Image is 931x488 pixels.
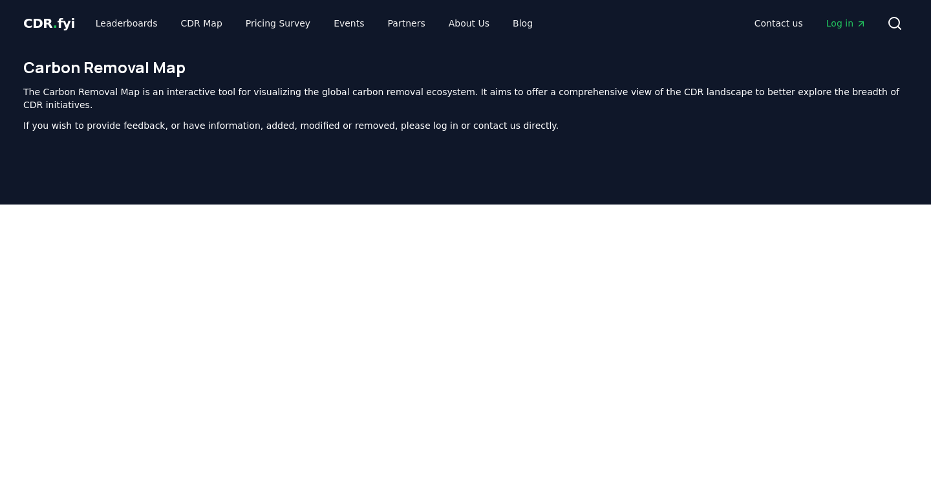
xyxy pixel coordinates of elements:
h1: Carbon Removal Map [23,57,908,78]
a: Blog [502,12,543,35]
a: About Us [438,12,500,35]
p: The Carbon Removal Map is an interactive tool for visualizing the global carbon removal ecosystem... [23,85,908,111]
a: CDR.fyi [23,14,75,32]
a: Leaderboards [85,12,168,35]
a: Partners [378,12,436,35]
a: Contact us [744,12,813,35]
span: CDR fyi [23,16,75,31]
nav: Main [744,12,877,35]
a: Events [323,12,374,35]
span: Log in [826,17,866,30]
span: . [53,16,58,31]
a: Log in [816,12,877,35]
a: CDR Map [171,12,233,35]
p: If you wish to provide feedback, or have information, added, modified or removed, please log in o... [23,119,908,132]
a: Pricing Survey [235,12,321,35]
nav: Main [85,12,543,35]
